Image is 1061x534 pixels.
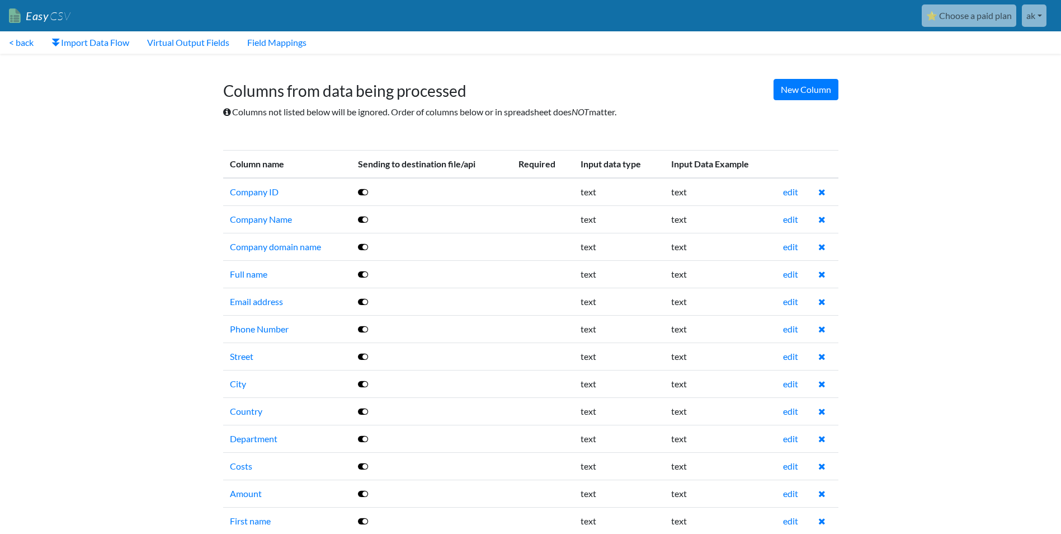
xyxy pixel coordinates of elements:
a: edit [783,461,798,471]
td: text [664,288,776,315]
td: text [664,260,776,288]
td: text [664,452,776,480]
a: Field Mappings [238,31,315,54]
a: edit [783,433,798,444]
td: text [574,178,664,206]
td: text [574,233,664,260]
td: text [574,480,664,507]
a: edit [783,269,798,279]
td: text [664,205,776,233]
th: Input Data Example [664,150,776,178]
th: Sending to destination file/api [351,150,512,178]
td: text [574,452,664,480]
td: text [664,397,776,425]
td: text [664,315,776,343]
a: City [230,378,246,389]
td: text [574,425,664,452]
p: Columns not listed below will be ignored. Order of columns below or in spreadsheet does matter. [223,105,838,119]
th: Input data type [574,150,664,178]
td: text [574,397,664,425]
td: text [574,315,664,343]
a: edit [783,214,798,224]
a: edit [783,378,798,389]
a: edit [783,406,798,416]
td: text [664,370,776,397]
td: text [574,343,664,370]
a: Phone Number [230,324,289,334]
td: text [574,205,664,233]
td: text [664,178,776,206]
td: text [664,480,776,507]
td: text [574,288,664,315]
a: Company Name [230,214,292,224]
a: EasyCSV [9,4,70,27]
a: edit [783,296,798,307]
a: Department [230,433,277,444]
a: Country [230,406,262,416]
a: edit [783,488,798,499]
a: Import Data Flow [43,31,138,54]
a: edit [783,324,798,334]
a: Email address [230,296,283,307]
a: edit [783,516,798,526]
td: text [664,343,776,370]
th: Column name [223,150,352,178]
th: Required [512,150,573,178]
a: Costs [230,461,252,471]
a: First name [230,516,271,526]
td: text [574,370,664,397]
a: Full name [230,269,267,279]
a: Virtual Output Fields [138,31,238,54]
i: NOT [572,106,589,117]
a: New Column [774,79,838,100]
a: ⭐ Choose a paid plan [922,4,1016,27]
iframe: chat widget [1014,489,1050,523]
td: text [664,233,776,260]
h1: Columns from data being processed [223,71,838,101]
a: edit [783,241,798,252]
td: text [574,260,664,288]
a: edit [783,186,798,197]
a: Company ID [230,186,279,197]
a: Company domain name [230,241,321,252]
a: Street [230,351,253,362]
a: ak [1022,4,1046,27]
a: edit [783,351,798,362]
span: CSV [49,9,70,23]
td: text [664,425,776,452]
a: Amount [230,488,262,499]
